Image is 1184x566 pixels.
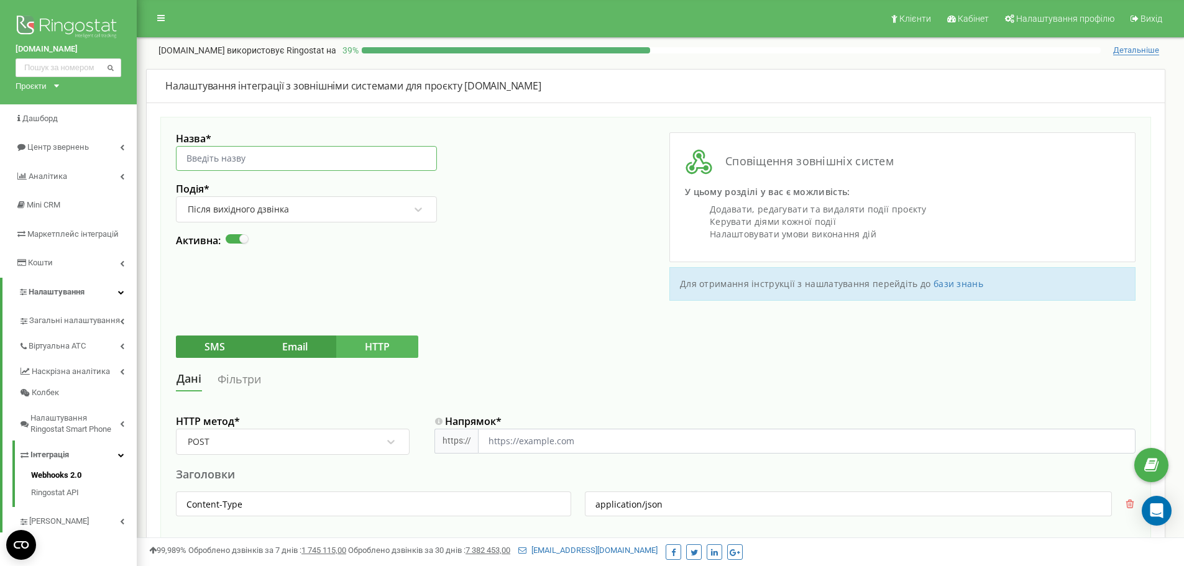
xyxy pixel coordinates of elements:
[348,545,510,555] span: Оброблено дзвінків за 30 днів :
[188,436,209,447] div: POST
[165,79,1146,93] div: Налаштування інтеграції з зовнішніми системами для проєкту [DOMAIN_NAME]
[16,58,121,77] input: Пошук за номером
[685,186,1120,198] p: У цьому розділі у вас є можливість:
[29,287,85,296] span: Налаштування
[6,530,36,560] button: Open CMP widget
[188,545,346,555] span: Оброблено дзвінків за 7 днів :
[434,415,1136,429] label: Напрямок *
[30,449,69,461] span: Інтеграція
[27,142,89,152] span: Центр звернень
[176,335,254,358] button: SMS
[19,332,137,357] a: Віртуальна АТС
[1113,45,1159,55] span: Детальніше
[28,258,53,267] span: Кошти
[176,491,571,516] input: ім'я
[32,387,59,399] span: Колбек
[27,229,119,239] span: Маркетплейс інтеграцій
[710,203,1120,216] li: Додавати, редагувати та видаляти події проєкту
[710,228,1120,240] li: Налаштовувати умови виконання дій
[19,357,137,383] a: Наскрізна аналітика
[899,14,931,24] span: Клієнти
[434,429,478,454] div: https://
[176,415,410,429] label: HTTP метод *
[710,216,1120,228] li: Керувати діями кожної події
[176,183,437,196] label: Подія *
[336,335,418,358] button: HTTP
[16,43,121,55] a: [DOMAIN_NAME]
[31,484,137,499] a: Ringostat API
[29,171,67,181] span: Аналiтика
[32,366,110,378] span: Наскрізна аналітика
[16,80,47,92] div: Проєкти
[934,278,983,290] a: бази знань
[19,306,137,332] a: Загальні налаштування
[478,429,1136,454] input: https://example.com
[2,278,137,307] a: Налаштування
[585,491,1112,516] input: значення
[29,340,86,352] span: Віртуальна АТС
[176,234,221,248] label: Активна:
[1140,14,1162,24] span: Вихід
[336,44,362,57] p: 39 %
[1016,14,1114,24] span: Налаштування профілю
[958,14,989,24] span: Кабінет
[29,315,120,327] span: Загальні налаштування
[466,545,510,555] u: 7 382 453,00
[27,200,60,209] span: Mini CRM
[158,44,336,57] p: [DOMAIN_NAME]
[22,114,58,123] span: Дашборд
[227,45,336,55] span: використовує Ringostat на
[1142,496,1172,526] div: Open Intercom Messenger
[29,516,89,527] span: [PERSON_NAME]
[31,470,137,485] a: Webhooks 2.0
[30,413,120,436] span: Налаштування Ringostat Smart Phone
[19,404,137,440] a: Налаштування Ringostat Smart Phone
[19,440,137,466] a: Інтеграція
[217,368,262,391] a: Фільтри
[685,148,1120,176] h3: Сповіщення зовнішніх систем
[19,507,137,532] a: [PERSON_NAME]
[176,146,437,171] input: Введіть назву
[518,545,658,555] a: [EMAIL_ADDRESS][DOMAIN_NAME]
[254,335,336,358] button: Email
[188,203,289,214] div: Після вихідного дзвінка
[16,12,121,43] img: Ringostat logo
[176,132,437,146] label: Назва *
[176,368,202,391] a: Дані
[301,545,346,555] u: 1 745 115,00
[149,545,186,555] span: 99,989%
[680,278,1125,290] p: Для отримання інструкції з нашлатування перейдіть до
[176,467,1136,482] div: Заголовки
[19,382,137,404] a: Колбек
